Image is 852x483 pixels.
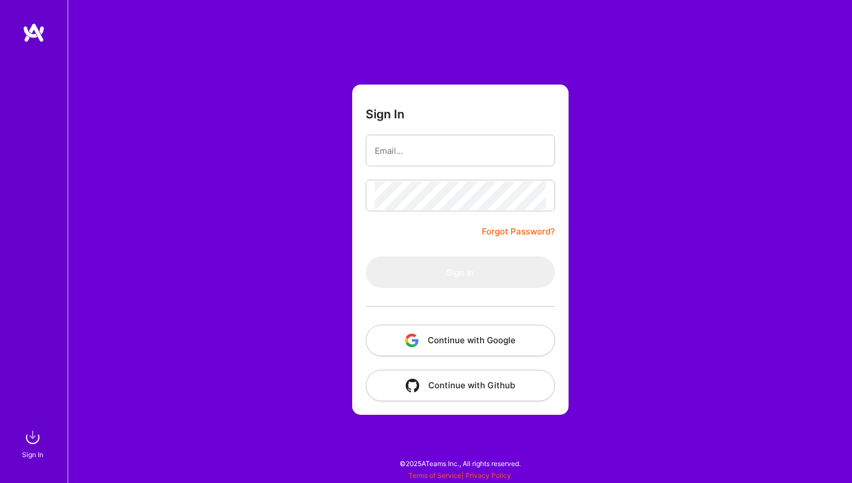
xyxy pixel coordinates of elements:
[482,225,555,238] a: Forgot Password?
[366,107,405,121] h3: Sign In
[366,256,555,288] button: Sign In
[22,449,43,460] div: Sign In
[68,449,852,477] div: © 2025 ATeams Inc., All rights reserved.
[366,370,555,401] button: Continue with Github
[409,471,461,480] a: Terms of Service
[366,325,555,356] button: Continue with Google
[405,334,419,347] img: icon
[23,23,45,43] img: logo
[21,426,44,449] img: sign in
[24,426,44,460] a: sign inSign In
[375,136,546,165] input: Email...
[406,379,419,392] img: icon
[409,471,511,480] span: |
[465,471,511,480] a: Privacy Policy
